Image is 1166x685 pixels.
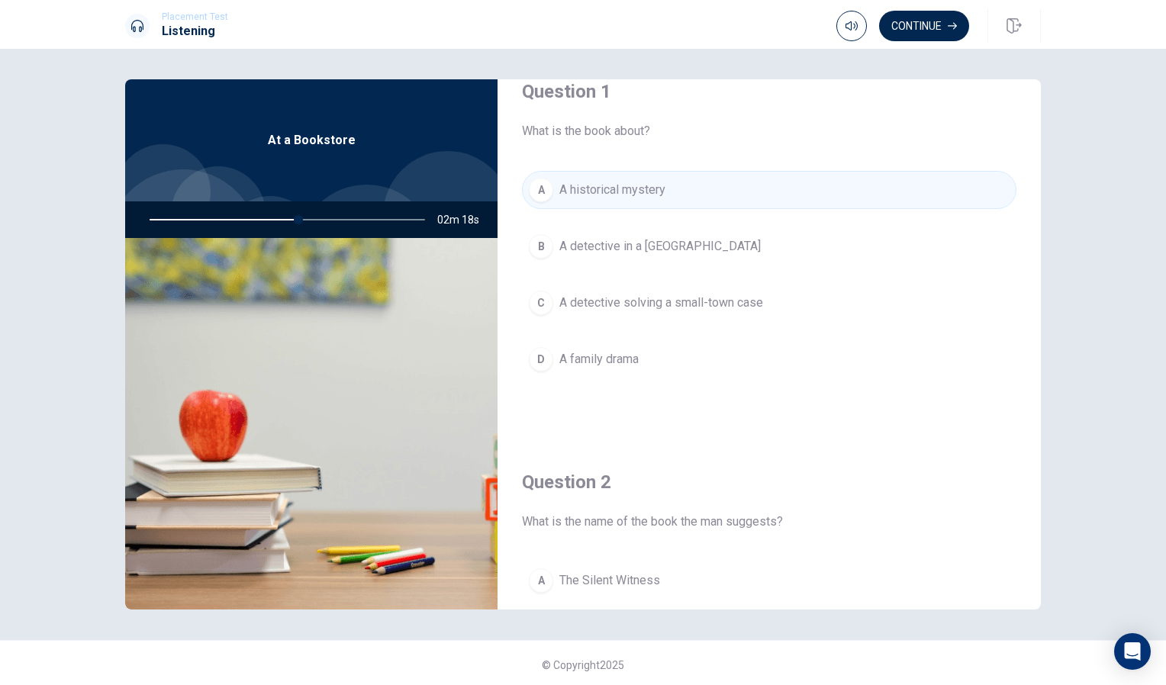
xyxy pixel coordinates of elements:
span: A detective in a [GEOGRAPHIC_DATA] [559,237,761,256]
button: AThe Silent Witness [522,561,1016,600]
div: A [529,568,553,593]
span: A family drama [559,350,639,368]
h4: Question 1 [522,79,1016,104]
img: At a Bookstore [125,238,498,609]
div: C [529,291,553,315]
span: © Copyright 2025 [542,659,624,671]
h1: Listening [162,22,228,40]
span: The Silent Witness [559,571,660,590]
span: A detective solving a small-town case [559,294,763,312]
button: Continue [879,11,969,41]
button: DA family drama [522,340,1016,378]
div: A [529,178,553,202]
span: At a Bookstore [268,131,356,150]
span: A historical mystery [559,181,665,199]
span: What is the book about? [522,122,1016,140]
div: Open Intercom Messenger [1114,633,1151,670]
button: CA detective solving a small-town case [522,284,1016,322]
button: BA detective in a [GEOGRAPHIC_DATA] [522,227,1016,265]
span: 02m 18s [437,201,491,238]
h4: Question 2 [522,470,1016,494]
div: D [529,347,553,371]
span: What is the name of the book the man suggests? [522,513,1016,531]
button: AA historical mystery [522,171,1016,209]
div: B [529,234,553,259]
span: Placement Test [162,11,228,22]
